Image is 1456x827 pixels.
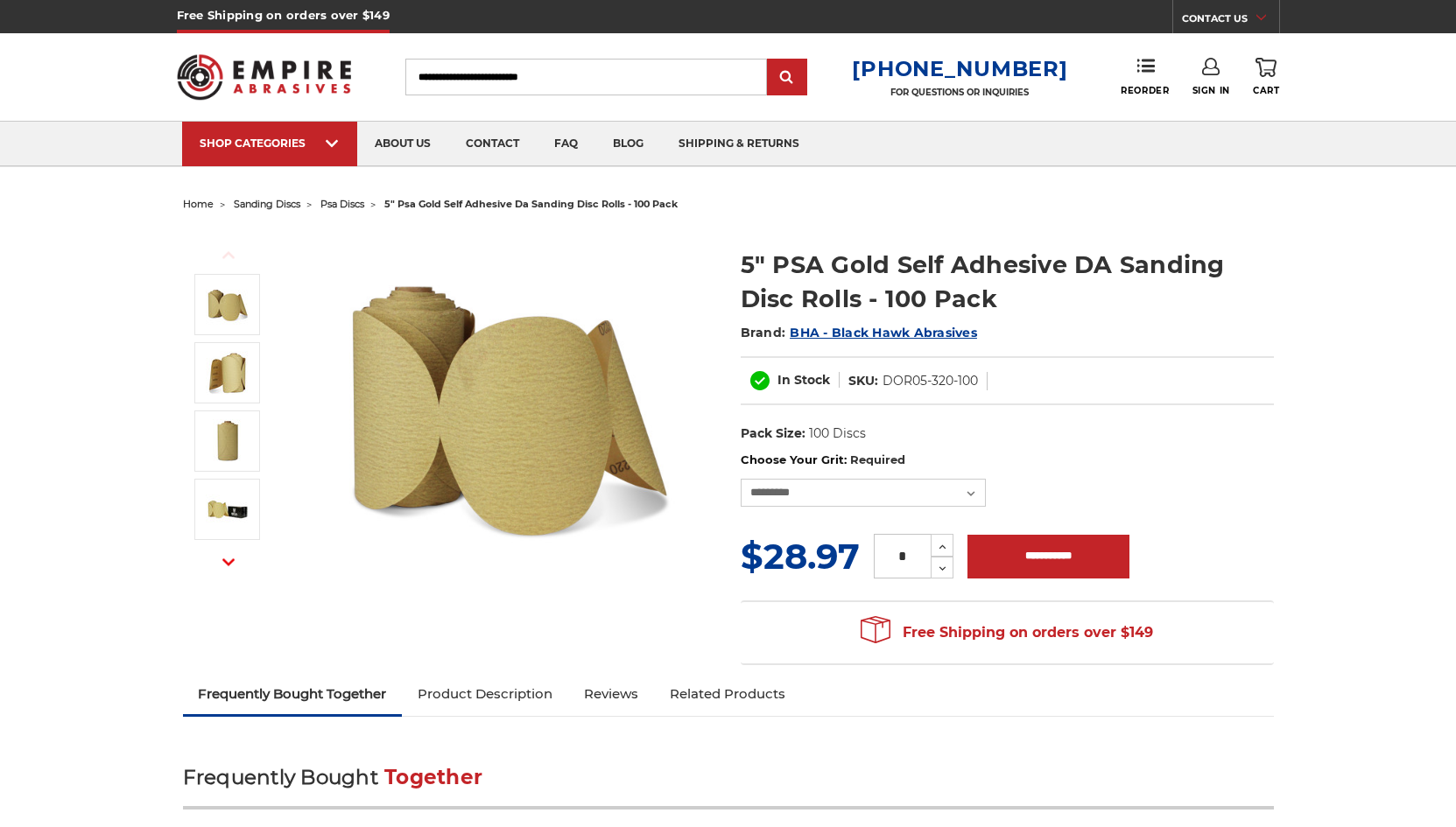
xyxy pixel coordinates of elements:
a: psa discs [320,198,364,210]
a: blog [595,122,661,166]
img: Black hawk abrasives gold psa discs on a roll [206,487,250,531]
a: about us [357,122,448,166]
a: [PHONE_NUMBER] [852,56,1067,81]
dt: Pack Size: [741,424,805,443]
a: Related Products [654,675,801,713]
dd: 100 Discs [809,424,866,443]
span: In Stock [777,372,830,388]
span: Frequently Bought [183,765,378,789]
img: 5" PSA Gold Sanding Discs on a Roll [206,351,250,395]
img: 5" Sticky Backed Sanding Discs on a roll [333,229,683,579]
img: 5" Sticky Backed Sanding Discs on a roll [206,283,250,326]
span: Sign In [1192,85,1230,96]
small: Required [850,452,905,466]
a: sanding discs [234,198,300,210]
dt: SKU: [848,372,878,390]
a: Cart [1253,58,1279,96]
label: Choose Your Grit: [741,452,1274,469]
a: contact [448,122,537,166]
span: $28.97 [741,535,860,578]
span: Cart [1253,85,1279,96]
span: Reorder [1121,85,1169,96]
span: 5" psa gold self adhesive da sanding disc rolls - 100 pack [384,198,678,210]
h1: 5" PSA Gold Self Adhesive DA Sanding Disc Rolls - 100 Pack [741,248,1274,316]
input: Submit [770,60,805,95]
a: BHA - Black Hawk Abrasives [790,325,977,340]
a: shipping & returns [661,122,817,166]
a: Reviews [568,675,654,713]
a: home [183,198,214,210]
span: Brand: [741,325,786,340]
p: FOR QUESTIONS OR INQUIRIES [852,87,1067,98]
a: CONTACT US [1182,9,1279,33]
dd: DOR05-320-100 [883,372,978,390]
a: Frequently Bought Together [183,675,403,713]
a: Product Description [402,675,568,713]
img: 5 inch gold discs on a roll [206,419,250,463]
span: Together [384,765,482,789]
img: Empire Abrasives [177,43,352,111]
span: Free Shipping on orders over $149 [861,615,1153,650]
button: Previous [207,236,250,274]
div: SHOP CATEGORIES [200,137,340,150]
a: Reorder [1121,58,1169,95]
a: faq [537,122,595,166]
button: Next [207,543,250,581]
